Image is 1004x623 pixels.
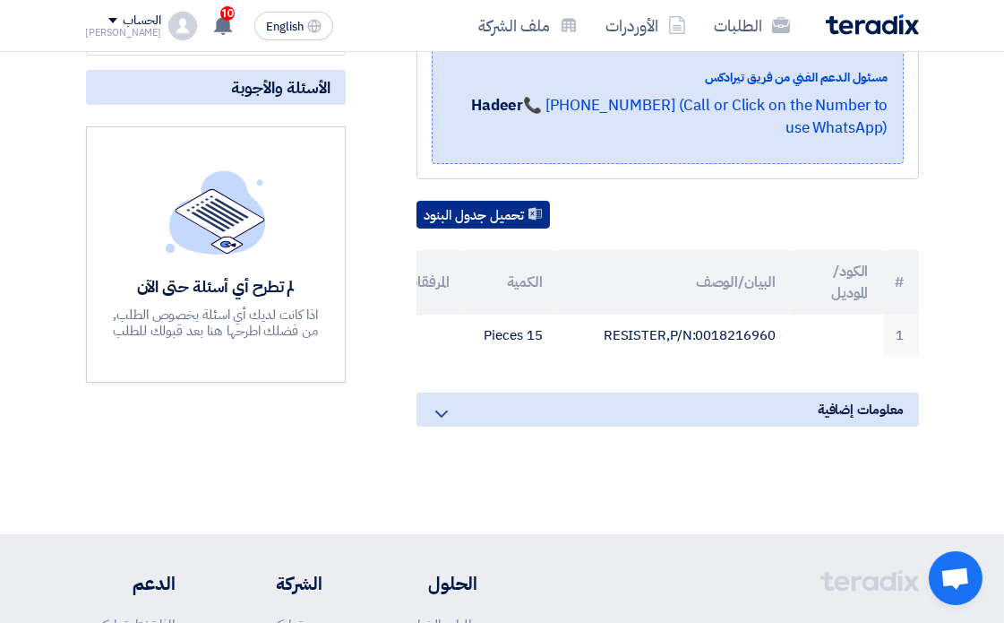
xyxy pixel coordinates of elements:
[883,250,919,315] th: #
[371,250,464,315] th: المرفقات
[376,570,477,597] li: الحلول
[232,77,331,98] span: الأسئلة والأجوبة
[254,12,333,40] button: English
[557,250,790,315] th: البيان/الوصف
[818,400,905,420] span: معلومات إضافية
[826,14,919,35] img: Teradix logo
[220,6,235,21] span: 10
[464,315,557,357] td: 15 Pieces
[447,68,888,87] div: مسئول الدعم الفني من فريق تيرادكس
[112,276,320,297] div: لم تطرح أي أسئلة حتى الآن
[557,315,790,357] td: RESISTER,P/N:0018216960
[883,315,919,357] td: 1
[790,250,883,315] th: الكود/الموديل
[592,4,700,47] a: الأوردرات
[471,94,523,117] strong: Hadeer
[229,570,322,597] li: الشركة
[700,4,804,47] a: الطلبات
[166,170,266,255] img: empty_state_list.svg
[86,570,176,597] li: الدعم
[464,250,557,315] th: الكمية
[112,307,320,339] div: اذا كانت لديك أي اسئلة بخصوص الطلب, من فضلك اطرحها هنا بعد قبولك للطلب
[416,201,550,229] button: تحميل جدول البنود
[465,4,592,47] a: ملف الشركة
[523,94,888,140] a: 📞 [PHONE_NUMBER] (Call or Click on the Number to use WhatsApp)
[123,13,161,29] div: الحساب
[168,12,197,40] img: profile_test.png
[929,551,983,605] div: Open chat
[266,21,304,33] span: English
[86,28,162,38] div: [PERSON_NAME]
